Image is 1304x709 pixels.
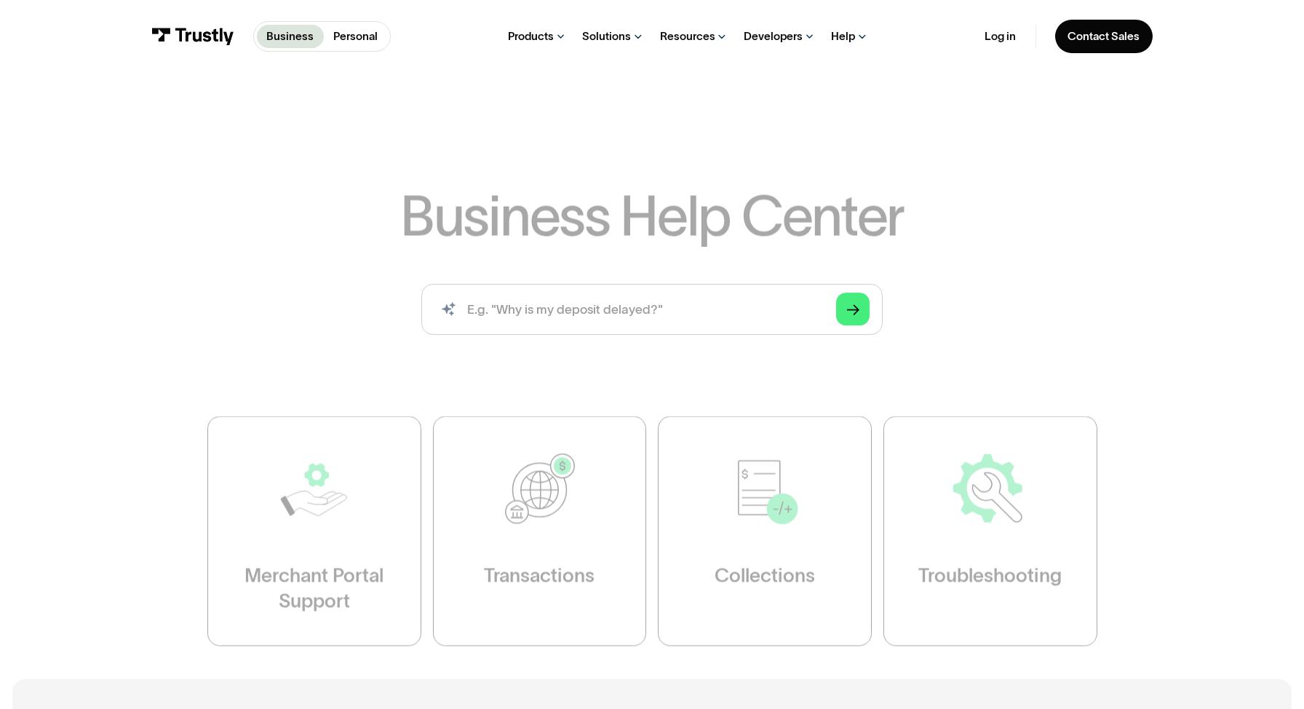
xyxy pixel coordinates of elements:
[715,563,815,588] div: Collections
[1055,20,1153,53] a: Contact Sales
[239,563,388,614] div: Merchant Portal Support
[333,28,378,45] p: Personal
[660,29,715,44] div: Resources
[207,416,421,646] a: Merchant Portal Support
[1068,29,1140,44] div: Contact Sales
[985,29,1016,44] a: Log in
[400,189,904,244] h1: Business Help Center
[421,284,882,335] input: search
[324,25,387,48] a: Personal
[883,416,1097,646] a: Troubleshooting
[831,29,855,44] div: Help
[744,29,803,44] div: Developers
[658,416,872,646] a: Collections
[484,563,595,588] div: Transactions
[432,416,646,646] a: Transactions
[918,563,1062,588] div: Troubleshooting
[582,29,631,44] div: Solutions
[508,29,554,44] div: Products
[266,28,314,45] p: Business
[151,28,234,45] img: Trustly Logo
[257,25,323,48] a: Business
[421,284,882,335] form: Search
